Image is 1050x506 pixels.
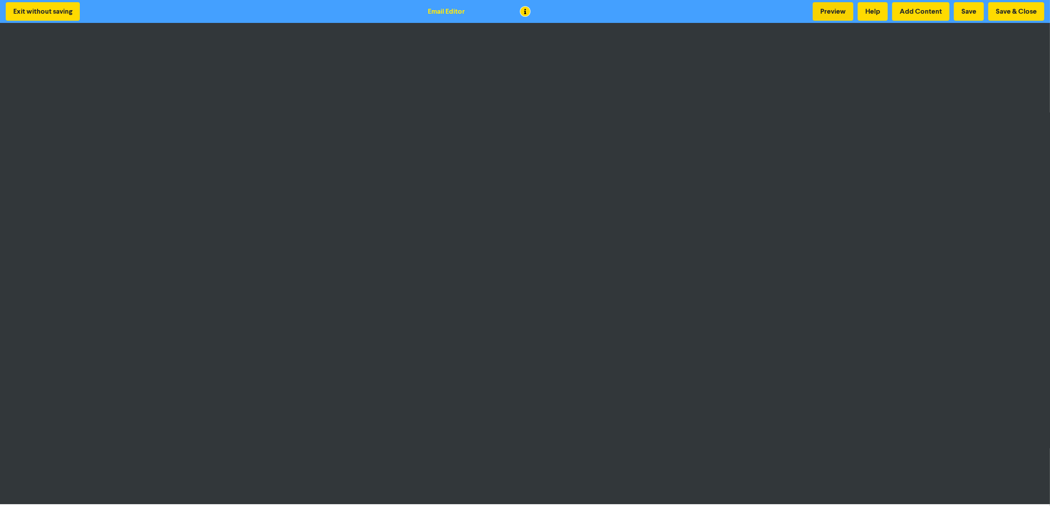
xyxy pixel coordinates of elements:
button: Save & Close [988,2,1044,21]
button: Preview [813,2,853,21]
button: Add Content [892,2,949,21]
div: Email Editor [428,6,465,17]
button: Exit without saving [6,2,80,21]
button: Help [858,2,888,21]
button: Save [954,2,984,21]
